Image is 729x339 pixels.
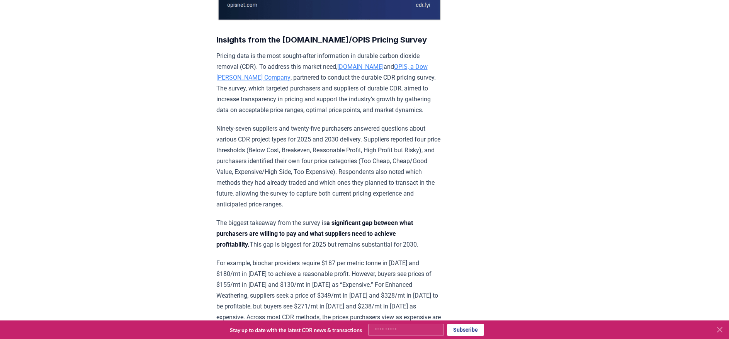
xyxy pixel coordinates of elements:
[216,219,413,248] strong: a significant gap between what purchasers are willing to pay and what suppliers need to achieve p...
[337,63,384,70] a: [DOMAIN_NAME]
[216,258,442,334] p: For example, biochar providers require $187 per metric tonne in [DATE] and $180/mt in [DATE] to a...
[216,218,442,250] p: The biggest takeaway from the survey is This gap is biggest for 2025 but remains substantial for ...
[216,63,428,81] a: OPIS, a Dow [PERSON_NAME] Company
[216,35,427,44] strong: Insights from the [DOMAIN_NAME]/OPIS Pricing Survey
[216,123,442,210] p: Ninety-seven suppliers and twenty-five purchasers answered questions about various CDR project ty...
[216,51,442,116] p: Pricing data is the most sought-after information in durable carbon dioxide removal (CDR). To add...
